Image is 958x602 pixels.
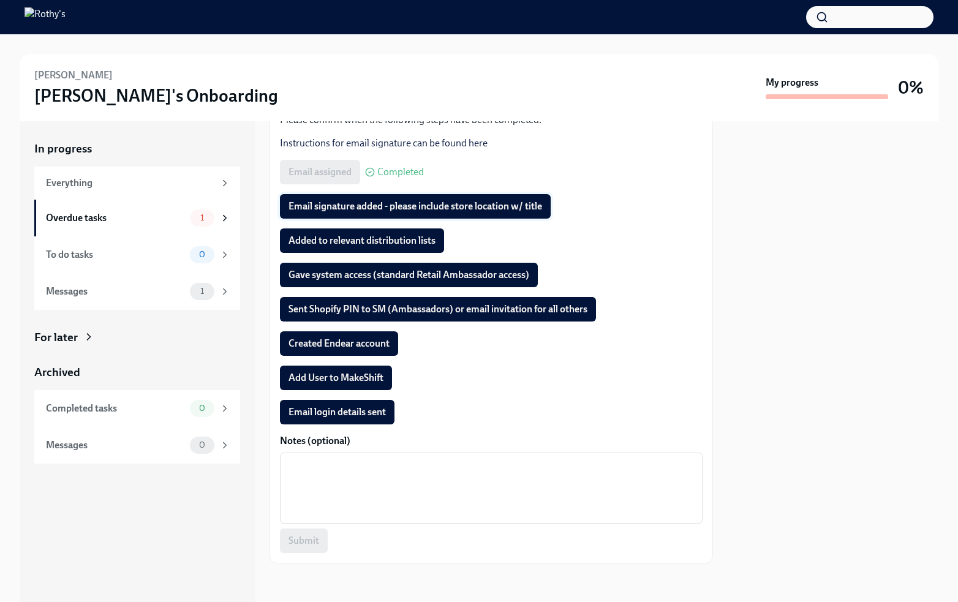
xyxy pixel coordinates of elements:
[289,200,542,213] span: Email signature added - please include store location w/ title
[34,85,278,107] h3: [PERSON_NAME]'s Onboarding
[280,434,703,448] label: Notes (optional)
[34,273,240,310] a: Messages1
[898,77,924,99] h3: 0%
[289,303,587,315] span: Sent Shopify PIN to SM (Ambassadors) or email invitation for all others
[46,402,185,415] div: Completed tasks
[193,287,211,296] span: 1
[25,7,66,27] img: Rothy's
[46,176,214,190] div: Everything
[34,427,240,464] a: Messages0
[34,167,240,200] a: Everything
[192,250,213,259] span: 0
[34,200,240,236] a: Overdue tasks1
[766,76,818,89] strong: My progress
[46,438,185,452] div: Messages
[377,167,424,177] span: Completed
[280,263,538,287] button: Gave system access (standard Retail Ambassador access)
[289,337,390,350] span: Created Endear account
[289,269,529,281] span: Gave system access (standard Retail Ambassador access)
[289,406,386,418] span: Email login details sent
[34,69,113,82] h6: [PERSON_NAME]
[34,236,240,273] a: To do tasks0
[280,228,444,253] button: Added to relevant distribution lists
[34,329,78,345] div: For later
[280,194,551,219] button: Email signature added - please include store location w/ title
[280,331,398,356] button: Created Endear account
[46,285,185,298] div: Messages
[34,364,240,380] a: Archived
[280,297,596,322] button: Sent Shopify PIN to SM (Ambassadors) or email invitation for all others
[192,440,213,450] span: 0
[192,404,213,413] span: 0
[46,211,185,225] div: Overdue tasks
[289,372,383,384] span: Add User to MakeShift
[280,366,392,390] button: Add User to MakeShift
[34,329,240,345] a: For later
[34,141,240,157] a: In progress
[280,137,488,149] a: Instructions for email signature can be found here
[280,400,394,424] button: Email login details sent
[46,248,185,261] div: To do tasks
[289,235,436,247] span: Added to relevant distribution lists
[193,213,211,222] span: 1
[34,390,240,427] a: Completed tasks0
